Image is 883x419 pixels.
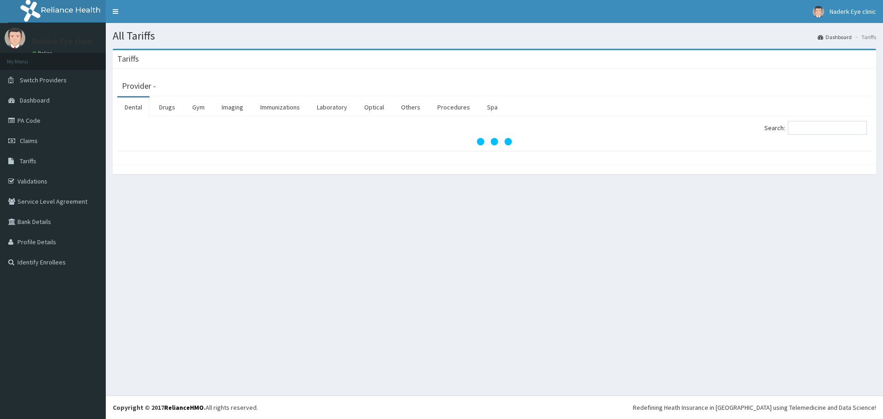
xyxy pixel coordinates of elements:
[32,37,93,46] p: Naderk Eye clinic
[253,98,307,117] a: Immunizations
[106,396,883,419] footer: All rights reserved.
[788,121,867,135] input: Search:
[32,50,54,57] a: Online
[5,28,25,48] img: User Image
[152,98,183,117] a: Drugs
[480,98,505,117] a: Spa
[476,123,513,160] svg: audio-loading
[853,33,876,41] li: Tariffs
[164,403,204,412] a: RelianceHMO
[185,98,212,117] a: Gym
[20,137,38,145] span: Claims
[20,157,36,165] span: Tariffs
[122,82,156,90] h3: Provider -
[818,33,852,41] a: Dashboard
[214,98,251,117] a: Imaging
[310,98,355,117] a: Laboratory
[20,96,50,104] span: Dashboard
[117,55,139,63] h3: Tariffs
[430,98,477,117] a: Procedures
[830,7,876,16] span: Naderk Eye clinic
[117,98,149,117] a: Dental
[113,403,206,412] strong: Copyright © 2017 .
[113,30,876,42] h1: All Tariffs
[20,76,67,84] span: Switch Providers
[813,6,824,17] img: User Image
[764,121,867,135] label: Search:
[394,98,428,117] a: Others
[633,403,876,412] div: Redefining Heath Insurance in [GEOGRAPHIC_DATA] using Telemedicine and Data Science!
[357,98,391,117] a: Optical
